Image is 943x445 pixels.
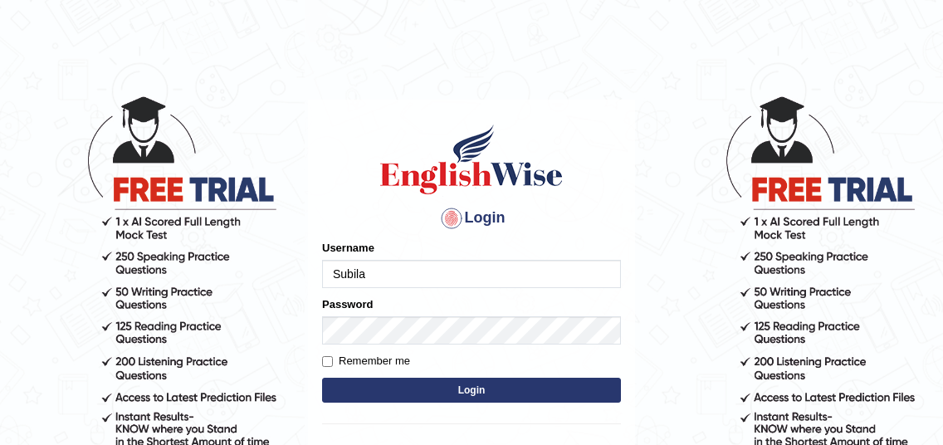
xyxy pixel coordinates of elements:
[322,240,374,256] label: Username
[322,353,410,369] label: Remember me
[322,296,373,312] label: Password
[322,378,621,403] button: Login
[322,356,333,367] input: Remember me
[377,122,566,197] img: Logo of English Wise sign in for intelligent practice with AI
[322,205,621,232] h4: Login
